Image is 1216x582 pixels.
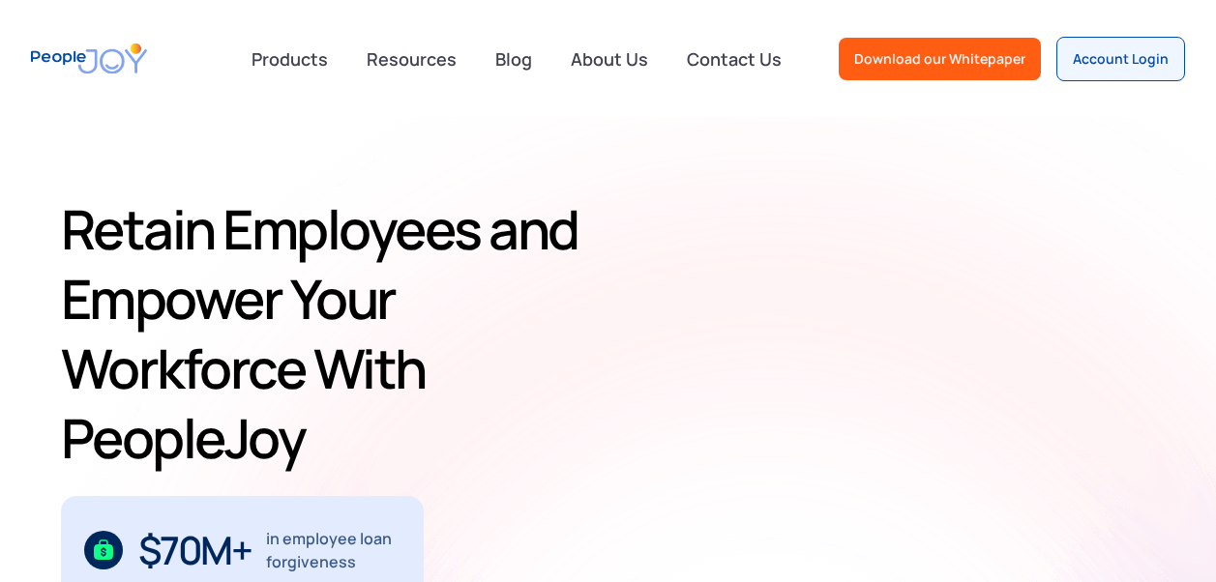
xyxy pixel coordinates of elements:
a: Resources [355,38,468,80]
a: Contact Us [675,38,793,80]
h1: Retain Employees and Empower Your Workforce With PeopleJoy [61,194,622,473]
div: Products [240,40,340,78]
a: home [31,31,147,86]
a: Blog [484,38,544,80]
div: $70M+ [138,535,252,566]
a: About Us [559,38,660,80]
div: Download our Whitepaper [854,49,1025,69]
a: Account Login [1056,37,1185,81]
div: Account Login [1073,49,1169,69]
div: in employee loan forgiveness [266,527,400,573]
a: Download our Whitepaper [839,38,1041,80]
